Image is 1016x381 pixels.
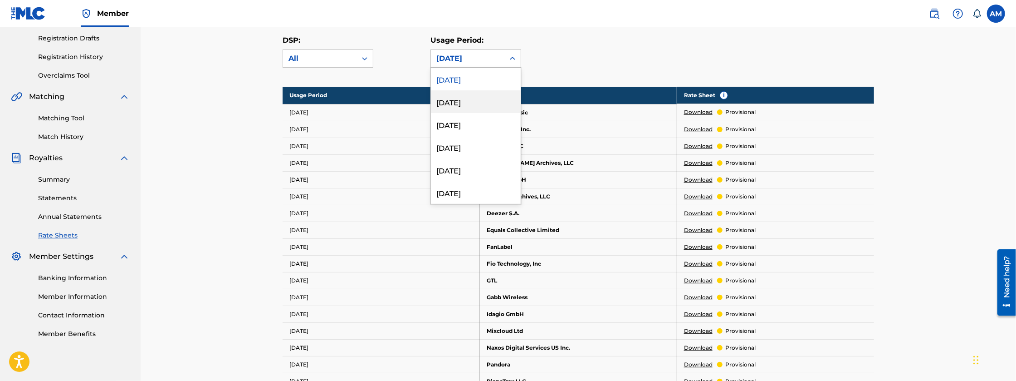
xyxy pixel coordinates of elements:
div: [DATE] [431,68,521,90]
td: Mixcloud Ltd [480,322,677,339]
td: Audiomack Inc. [480,121,677,138]
img: MLC Logo [11,7,46,20]
td: Boxine GmbH [480,171,677,188]
td: [PERSON_NAME] Archives, LLC [480,154,677,171]
a: Download [684,361,713,369]
td: Pandora [480,356,677,373]
span: i [720,92,728,99]
a: Overclaims Tool [38,71,130,80]
p: provisional [725,361,756,369]
div: Drag [973,346,979,374]
p: provisional [725,344,756,352]
label: Usage Period: [430,36,484,45]
td: [DATE] [283,272,480,289]
td: [DATE] [283,171,480,188]
img: expand [119,153,130,163]
a: Rate Sheets [38,231,130,240]
td: [DATE] [283,356,480,373]
a: Download [684,243,713,251]
p: provisional [725,176,756,184]
iframe: Chat Widget [971,337,1016,381]
td: [DATE] [283,222,480,238]
div: [DATE] [431,113,521,136]
td: [DATE] [283,205,480,222]
a: Member Benefits [38,329,130,339]
td: Beatport LLC [480,138,677,154]
td: Equals Collective Limited [480,222,677,238]
td: [DATE] [283,138,480,154]
a: Registration History [38,52,130,62]
p: provisional [725,193,756,201]
td: [DATE] [283,322,480,339]
th: Usage Period [283,87,480,104]
p: provisional [725,310,756,318]
span: Member [97,8,129,19]
span: Matching [29,91,64,102]
p: provisional [725,260,756,268]
img: help [952,8,963,19]
th: DSP [480,87,677,104]
td: [DATE] [283,255,480,272]
a: Download [684,108,713,116]
a: Registration Drafts [38,34,130,43]
div: [DATE] [431,158,521,181]
a: Download [684,176,713,184]
img: Matching [11,91,22,102]
a: Download [684,226,713,234]
div: [DATE] [431,90,521,113]
a: Download [684,293,713,302]
p: provisional [725,108,756,116]
a: Summary [38,175,130,184]
a: Download [684,310,713,318]
a: Download [684,159,713,167]
td: [DATE] [283,339,480,356]
p: provisional [725,209,756,218]
img: expand [119,251,130,262]
img: Member Settings [11,251,22,262]
td: [DATE] [283,306,480,322]
img: expand [119,91,130,102]
p: provisional [725,142,756,150]
p: provisional [725,277,756,285]
td: FanLabel [480,238,677,255]
a: Download [684,209,713,218]
td: Deezer S.A. [480,205,677,222]
a: Match History [38,132,130,142]
a: Annual Statements [38,212,130,222]
td: [DATE] [283,104,480,121]
td: [DATE] [283,238,480,255]
td: Fio Technology, Inc [480,255,677,272]
a: Download [684,277,713,285]
td: [DATE] [283,289,480,306]
a: Member Information [38,292,130,302]
span: Royalties [29,153,63,163]
td: Classical Archives, LLC [480,188,677,205]
span: Member Settings [29,251,93,262]
a: Download [684,260,713,268]
td: GTL [480,272,677,289]
td: [DATE] [283,154,480,171]
div: User Menu [987,5,1005,23]
a: Download [684,142,713,150]
iframe: Resource Center [991,246,1016,319]
a: Statements [38,193,130,203]
label: DSP: [283,36,300,45]
img: Royalties [11,153,22,163]
a: Download [684,327,713,335]
a: Matching Tool [38,114,130,123]
img: search [929,8,940,19]
a: Download [684,125,713,134]
div: [DATE] [431,181,521,204]
th: Rate Sheet [677,87,874,104]
div: Notifications [972,9,982,18]
td: [DATE] [283,121,480,138]
div: [DATE] [436,53,499,64]
a: Download [684,193,713,201]
a: Contact Information [38,311,130,320]
td: Idagio GmbH [480,306,677,322]
p: provisional [725,327,756,335]
p: provisional [725,159,756,167]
